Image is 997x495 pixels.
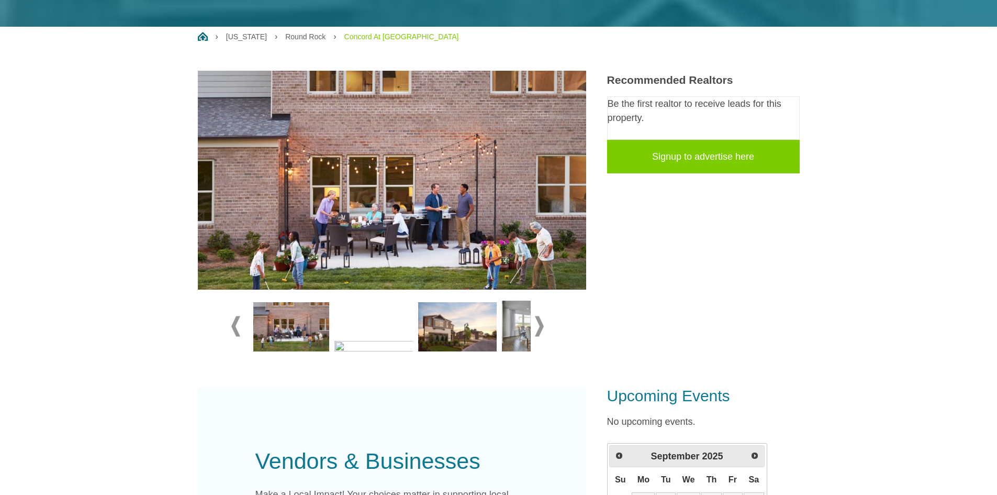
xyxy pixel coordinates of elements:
[682,475,695,484] span: Wednesday
[285,32,326,41] a: Round Rock
[607,387,800,405] h3: Upcoming Events
[608,97,799,125] p: Be the first realtor to receive leads for this property.
[651,451,699,461] span: September
[607,140,800,173] a: Signup to advertise here
[255,444,529,478] div: Vendors & Businesses
[748,475,759,484] span: Saturday
[637,475,649,484] span: Monday
[702,451,723,461] span: 2025
[729,475,737,484] span: Friday
[615,452,623,460] span: Prev
[750,452,759,460] span: Next
[611,447,628,464] a: Prev
[707,475,717,484] span: Thursday
[344,32,459,41] a: Concord At [GEOGRAPHIC_DATA]
[661,475,671,484] span: Tuesday
[615,475,626,484] span: Sunday
[607,415,800,429] p: No upcoming events.
[746,447,763,464] a: Next
[226,32,267,41] a: [US_STATE]
[607,73,800,86] h3: Recommended Realtors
